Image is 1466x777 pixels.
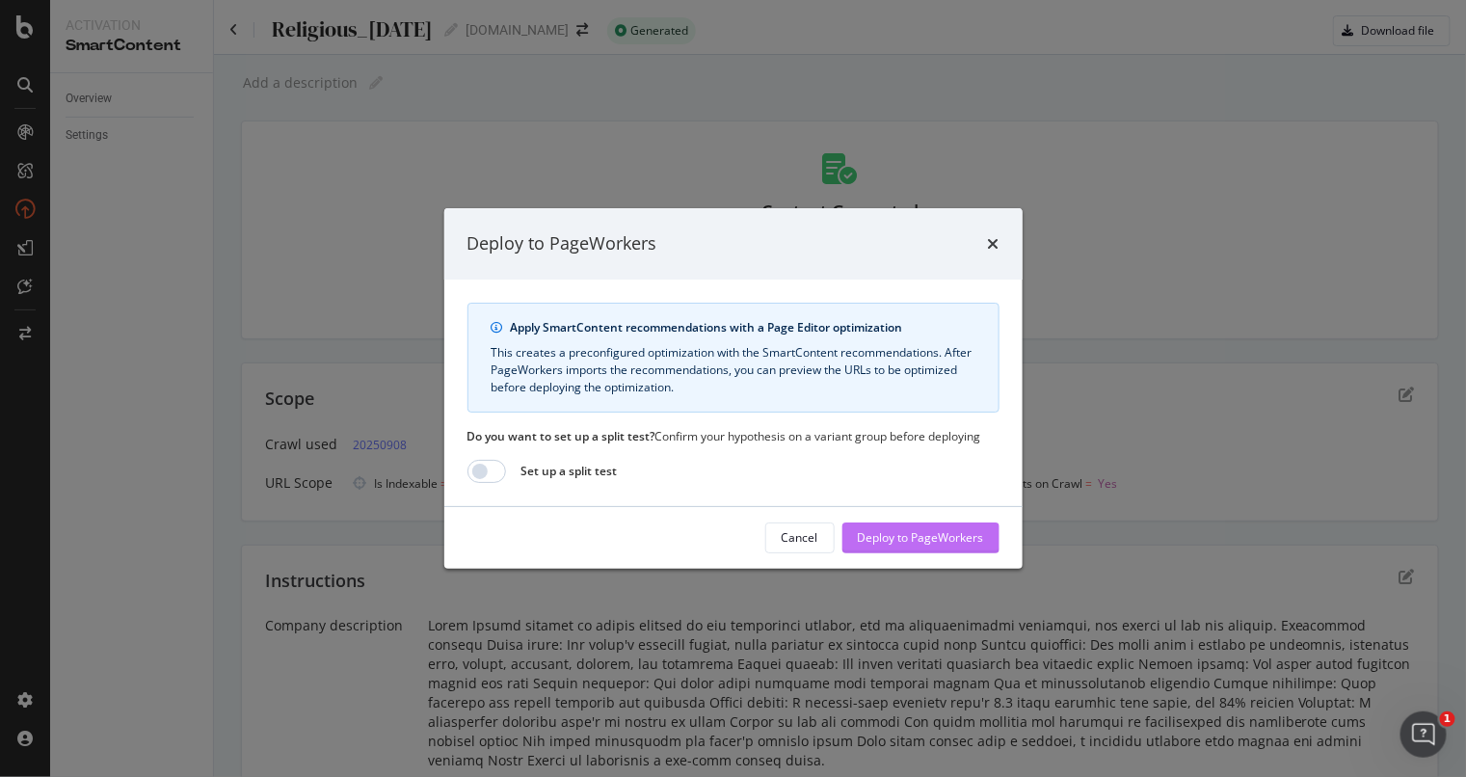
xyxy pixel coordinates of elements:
div: Deploy to PageWorkers [858,529,984,546]
div: times [988,231,1000,256]
div: Apply SmartContent recommendations with a Page Editor optimization [511,319,975,336]
button: Cancel [765,522,835,553]
button: Deploy to PageWorkers [842,522,1000,553]
div: Confirm your hypothesis on a variant group before deploying [467,428,1000,444]
div: Set up a split test [521,463,618,479]
span: Do you want to set up a split test? [467,428,655,444]
div: info banner [467,303,1000,413]
iframe: Intercom live chat [1400,711,1447,758]
div: modal [444,208,1023,569]
div: This creates a preconfigured optimization with the SmartContent recommendations. After PageWorker... [492,344,975,396]
span: 1 [1440,711,1455,727]
div: Deploy to PageWorkers [467,231,657,256]
div: Cancel [782,529,818,546]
